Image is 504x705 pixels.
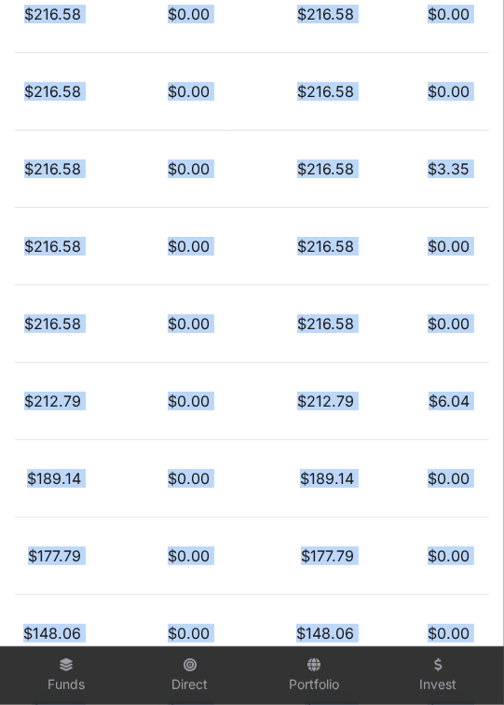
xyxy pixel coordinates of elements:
td: $0.00 [100,208,228,285]
a: Invest [384,651,493,701]
td: $0.00 [100,363,228,440]
td: $0.00 [373,595,488,672]
td: $0.00 [373,440,488,518]
td: $177.79 [228,518,373,595]
td: $216.58 [228,53,373,131]
td: $0.00 [100,518,228,595]
td: $216.58 [228,285,373,363]
td: $0.00 [100,285,228,363]
a: Direct [135,651,244,701]
td: $148.06 [228,595,373,672]
td: $216.58 [228,208,373,285]
td: $6.04 [373,363,488,440]
td: $0.00 [373,208,488,285]
td: $0.00 [373,518,488,595]
td: $216.58 [228,131,373,208]
td: $0.00 [100,595,228,672]
td: $0.00 [100,53,228,131]
td: $0.00 [373,53,488,131]
td: $189.14 [228,440,373,518]
td: $3.35 [373,131,488,208]
td: $0.00 [100,440,228,518]
a: Portfolio [260,651,369,701]
iframe: Chat Widget [411,615,504,705]
a: Funds [11,651,120,701]
td: $212.79 [228,363,373,440]
td: $0.00 [373,285,488,363]
td: $0.00 [100,131,228,208]
div: チャットウィジェット [411,615,504,705]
